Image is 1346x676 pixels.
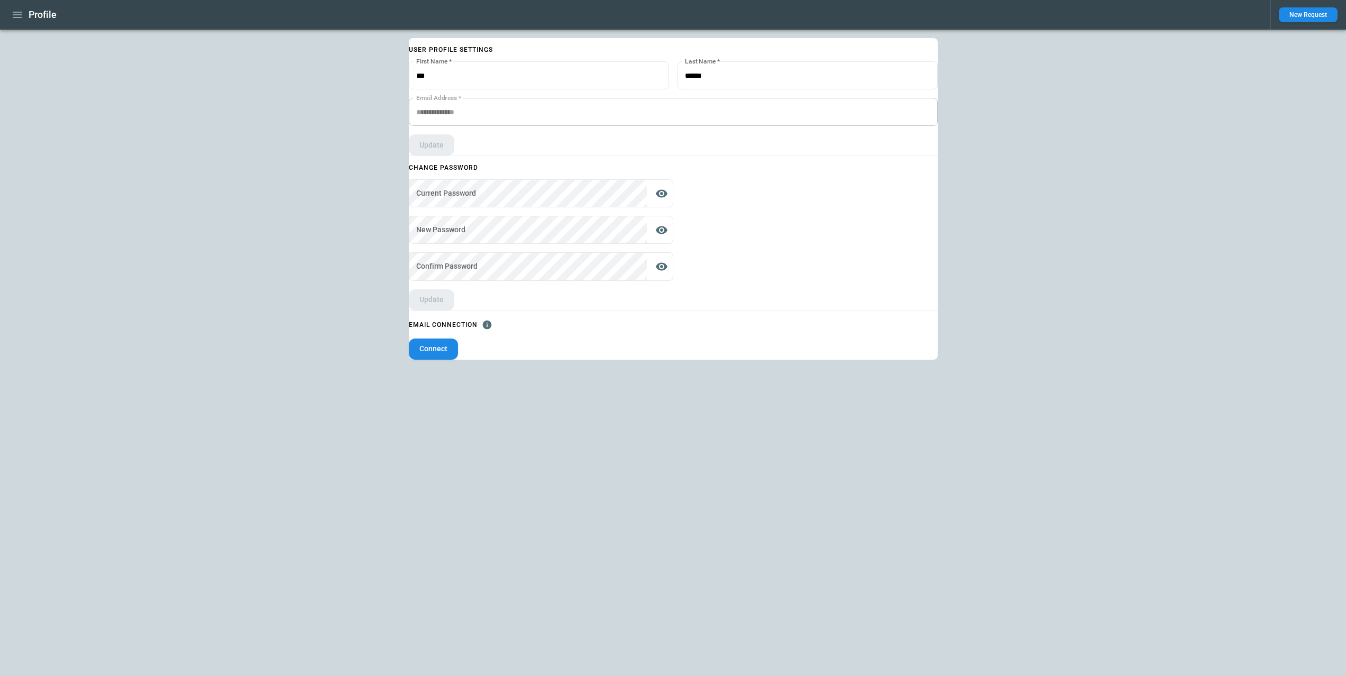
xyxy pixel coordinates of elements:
button: display the password [651,220,672,241]
button: New Request [1279,7,1338,22]
label: Email Address [416,93,461,102]
p: User profile settings [409,47,938,53]
div: This is the email address linked to your Aerios account. It's used for signing in and cannot be e... [409,98,938,126]
svg: Used to send and track outbound communications from shared quotes. You may occasionally need to r... [482,319,492,330]
p: EMAIL CONNECTION [409,322,478,328]
button: display the password [651,183,672,204]
button: display the password [651,256,672,277]
p: Change password [409,165,673,171]
label: First Name [416,57,452,66]
h1: Profile [29,8,57,21]
label: Last Name [685,57,720,66]
button: Connect [409,339,458,360]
